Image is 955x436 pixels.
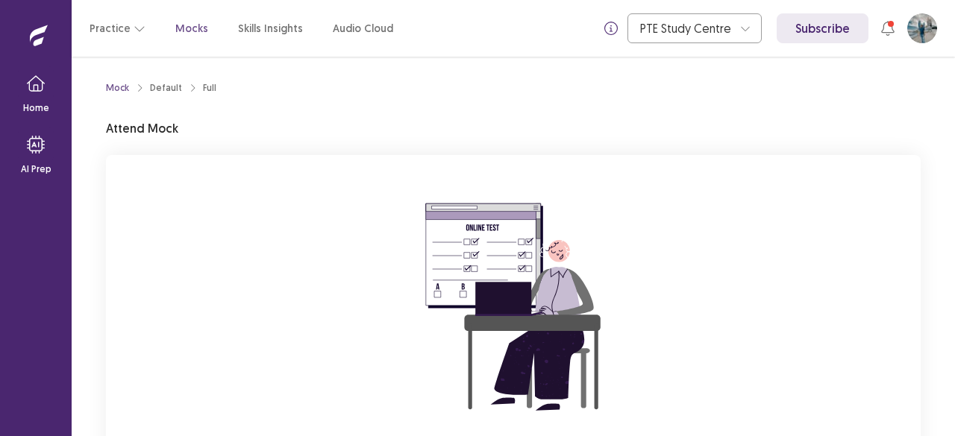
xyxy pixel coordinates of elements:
p: AI Prep [21,162,51,176]
button: User Profile Image [907,13,937,43]
div: Full [203,81,216,95]
div: Default [150,81,182,95]
button: Practice [90,15,145,42]
a: Subscribe [777,13,868,43]
a: Skills Insights [238,21,303,37]
div: PTE Study Centre [640,14,733,42]
p: Attend Mock [106,119,178,137]
p: Home [23,101,49,115]
a: Mocks [175,21,208,37]
button: info [598,15,624,42]
a: Mock [106,81,129,95]
a: Audio Cloud [333,21,393,37]
nav: breadcrumb [106,81,216,95]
